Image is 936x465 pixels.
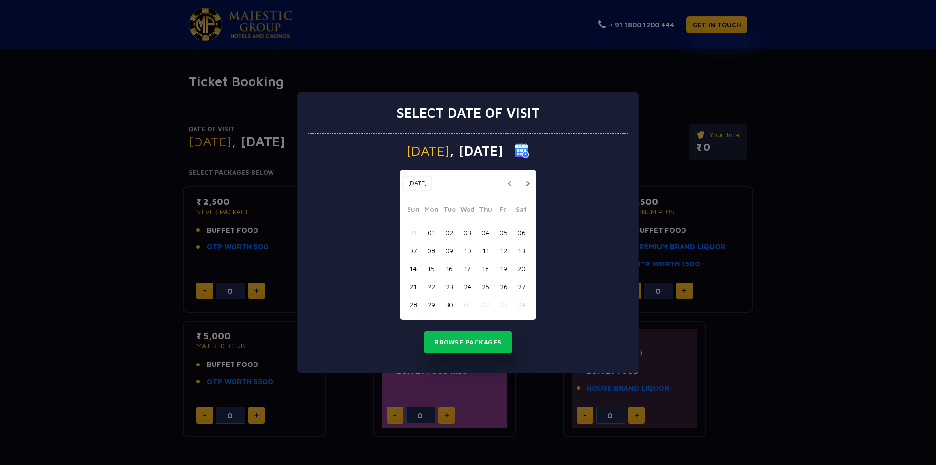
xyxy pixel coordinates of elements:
button: 26 [494,278,512,296]
img: calender icon [515,143,529,158]
button: 06 [512,223,530,242]
button: 13 [512,242,530,260]
span: Thu [476,204,494,218]
button: 22 [422,278,440,296]
button: 25 [476,278,494,296]
button: 31 [404,223,422,242]
button: 23 [440,278,458,296]
button: 01 [458,296,476,314]
button: 14 [404,260,422,278]
button: 12 [494,242,512,260]
button: 10 [458,242,476,260]
span: , [DATE] [449,144,503,158]
button: 08 [422,242,440,260]
span: [DATE] [407,144,449,158]
button: 03 [494,296,512,314]
h3: Select date of visit [396,104,540,121]
button: 21 [404,278,422,296]
button: 16 [440,260,458,278]
button: 02 [476,296,494,314]
button: 20 [512,260,530,278]
span: Sun [404,204,422,218]
button: 27 [512,278,530,296]
button: 29 [422,296,440,314]
span: Fri [494,204,512,218]
button: 18 [476,260,494,278]
button: 05 [494,223,512,242]
button: 03 [458,223,476,242]
button: 11 [476,242,494,260]
button: Browse Packages [424,331,512,354]
button: 04 [476,223,494,242]
button: 02 [440,223,458,242]
span: Wed [458,204,476,218]
button: 04 [512,296,530,314]
button: 01 [422,223,440,242]
button: 19 [494,260,512,278]
button: [DATE] [402,176,432,191]
button: 28 [404,296,422,314]
button: 09 [440,242,458,260]
span: Sat [512,204,530,218]
span: Tue [440,204,458,218]
button: 24 [458,278,476,296]
button: 07 [404,242,422,260]
button: 17 [458,260,476,278]
button: 15 [422,260,440,278]
span: Mon [422,204,440,218]
button: 30 [440,296,458,314]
